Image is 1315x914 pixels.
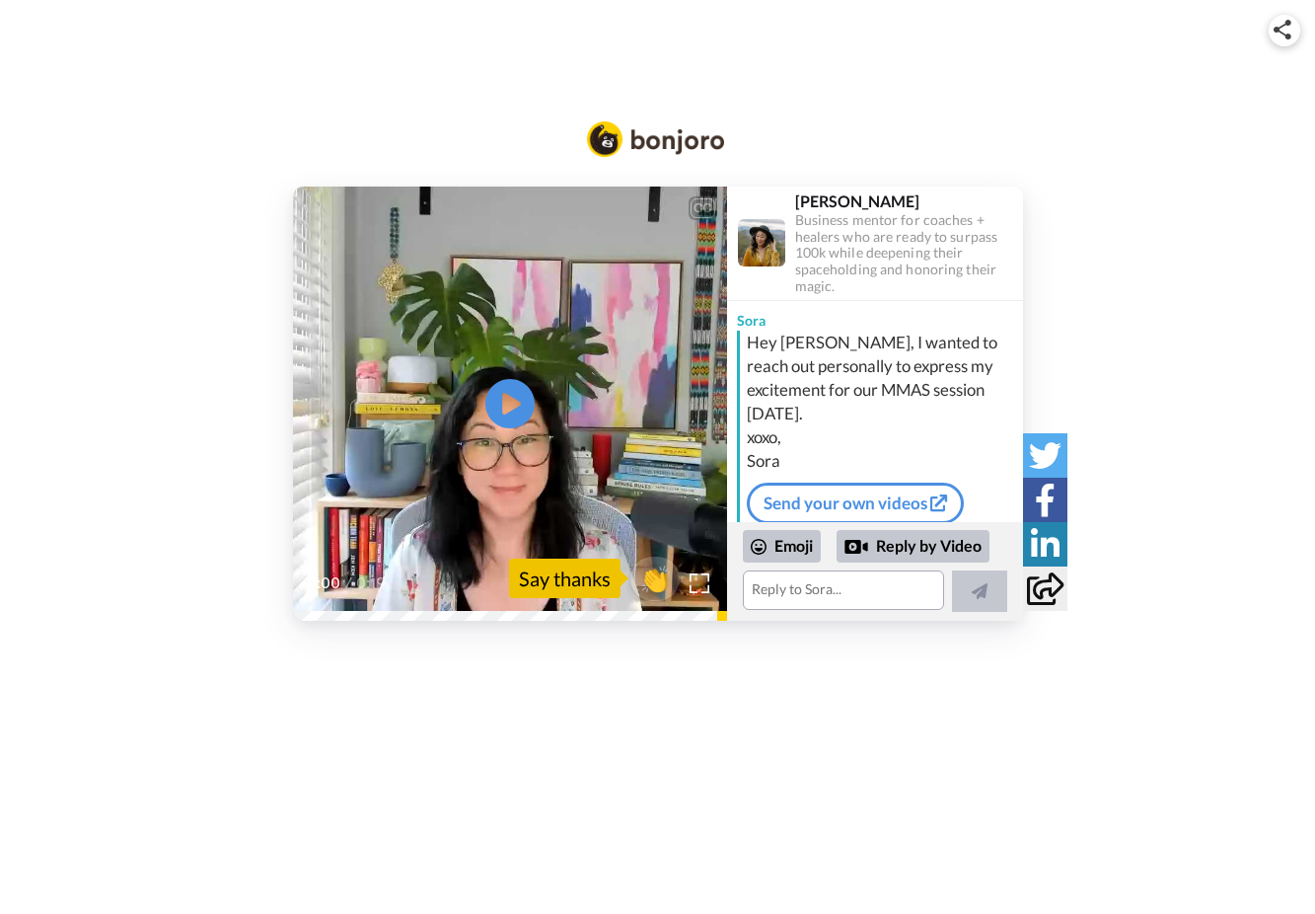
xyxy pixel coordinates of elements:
div: Hey [PERSON_NAME], I wanted to reach out personally to express my excitement for our MMAS session... [747,331,1018,473]
div: [PERSON_NAME] [795,191,1022,210]
span: / [345,571,352,595]
div: Business mentor for coaches + healers who are ready to surpass 100k while deepening their spaceho... [795,212,1022,295]
div: Reply by Video [837,530,989,564]
img: Bonjoro Logo [587,121,725,157]
div: Emoji [743,530,821,562]
div: Say thanks [509,559,621,598]
img: Full screen [690,573,709,593]
img: Profile Image [738,219,785,267]
div: Sora [727,301,1023,331]
img: ic_share.svg [1274,20,1291,39]
span: 0:19 [356,571,391,595]
a: Send your own videos [747,483,964,524]
div: Reply by Video [844,535,868,559]
span: 0:00 [307,571,341,595]
div: CC [691,198,715,218]
span: 👏 [630,563,680,594]
button: 👏 [630,557,680,601]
